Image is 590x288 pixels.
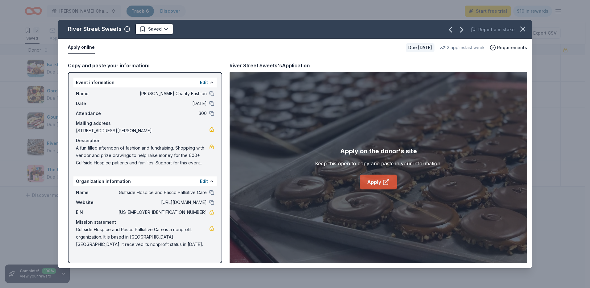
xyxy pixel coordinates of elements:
[76,226,209,248] span: Gulfside Hospice and Pasco Palliative Care is a nonprofit organization. It is based in [GEOGRAPHI...
[68,24,122,34] div: River Street Sweets
[200,178,208,185] button: Edit
[68,61,222,70] div: Copy and paste your information:
[68,41,95,54] button: Apply online
[76,100,117,107] span: Date
[76,137,214,144] div: Description
[76,218,214,226] div: Mission statement
[490,44,527,51] button: Requirements
[360,175,397,189] a: Apply
[76,144,209,167] span: A fun filled afternoon of fashion and fundraising. Shopping with vendor and prize drawings to hel...
[76,110,117,117] span: Attendance
[315,160,442,167] div: Keep this open to copy and paste in your information.
[230,61,310,70] div: River Street Sweets's Application
[117,209,207,216] span: [US_EMPLOYER_IDENTIFICATION_NUMBER]
[471,26,515,33] button: Report a mistake
[497,44,527,51] span: Requirements
[439,44,485,51] div: 2 applies last week
[76,120,214,127] div: Mailing address
[117,199,207,206] span: [URL][DOMAIN_NAME]
[406,43,434,52] div: Due [DATE]
[76,199,117,206] span: Website
[340,146,417,156] div: Apply on the donor's site
[76,127,209,134] span: [STREET_ADDRESS][PERSON_NAME]
[73,176,217,186] div: Organization information
[135,23,173,35] button: Saved
[117,189,207,196] span: Gulfside Hospice and Pasco Palliative Care
[76,189,117,196] span: Name
[148,25,162,33] span: Saved
[117,100,207,107] span: [DATE]
[76,209,117,216] span: EIN
[73,78,217,87] div: Event information
[200,79,208,86] button: Edit
[117,110,207,117] span: 300
[117,90,207,97] span: [PERSON_NAME] Charity Fashion
[76,90,117,97] span: Name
